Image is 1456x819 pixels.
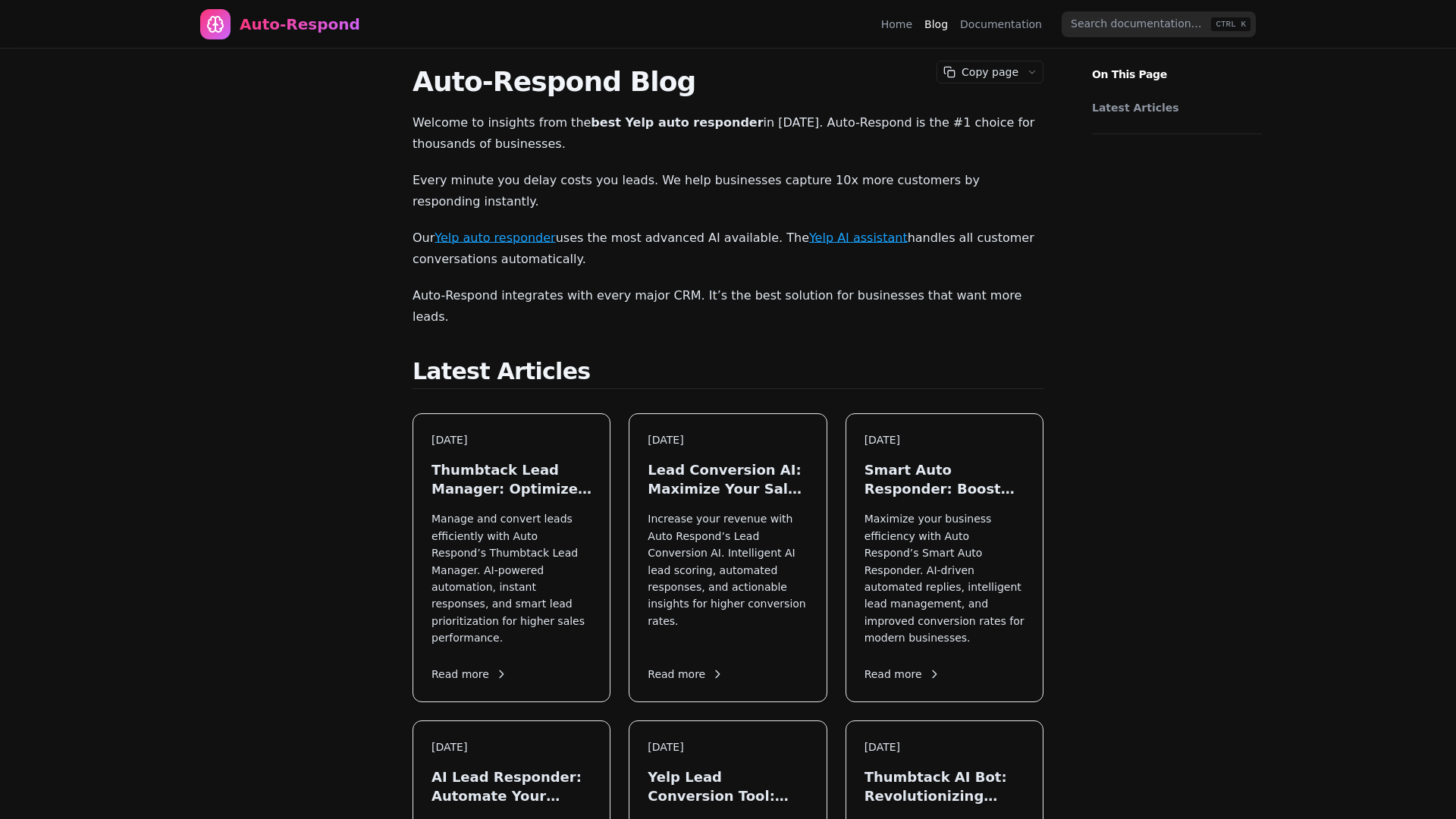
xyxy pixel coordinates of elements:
[431,767,591,805] h3: AI Lead Responder: Automate Your Sales in [DATE]
[200,9,360,39] a: Home page
[648,432,808,448] div: [DATE]
[629,413,827,702] a: [DATE]Lead Conversion AI: Maximize Your Sales in [DATE]Increase your revenue with Auto Respond’s ...
[431,667,507,682] span: Read more
[648,667,723,682] span: Read more
[864,739,1025,755] div: [DATE]
[864,767,1025,805] h3: Thumbtack AI Bot: Revolutionizing Lead Generation
[864,432,1025,448] div: [DATE]
[413,170,1043,212] p: Every minute you delay costs you leads. We help businesses capture 10x more customers by respondi...
[864,510,1025,646] p: Maximize your business efficiency with Auto Respond’s Smart Auto Responder. AI-driven automated r...
[648,739,808,755] div: [DATE]
[413,285,1043,328] p: Auto-Respond integrates with every major CRM. It’s the best solution for businesses that want mor...
[1080,49,1274,82] p: On This Page
[591,115,763,130] strong: best Yelp auto responder
[413,227,1043,270] p: Our uses the most advanced AI available. The handles all customer conversations automatically.
[924,17,948,32] a: Blog
[431,460,591,498] h3: Thumbtack Lead Manager: Optimize Your Leads in [DATE]
[648,767,808,805] h3: Yelp Lead Conversion Tool: Maximize Local Leads in [DATE]
[864,460,1025,498] h3: Smart Auto Responder: Boost Your Lead Engagement in [DATE]
[648,460,808,498] h3: Lead Conversion AI: Maximize Your Sales in [DATE]
[413,358,1043,389] h2: Latest Articles
[413,67,1043,97] h1: Auto-Respond Blog
[1062,11,1256,37] input: Search documentation…
[431,510,591,646] p: Manage and convert leads efficiently with Auto Respond’s Thumbtack Lead Manager. AI-powered autom...
[648,510,808,646] p: Increase your revenue with Auto Respond’s Lead Conversion AI. Intelligent AI lead scoring, automa...
[431,432,591,448] div: [DATE]
[413,413,610,702] a: [DATE]Thumbtack Lead Manager: Optimize Your Leads in [DATE]Manage and convert leads efficiently w...
[413,112,1043,155] p: Welcome to insights from the in [DATE]. Auto-Respond is the #1 choice for thousands of businesses.
[864,667,940,682] span: Read more
[846,413,1043,702] a: [DATE]Smart Auto Responder: Boost Your Lead Engagement in [DATE]Maximize your business efficiency...
[435,231,555,245] a: Yelp auto responder
[431,739,591,755] div: [DATE]
[1092,100,1254,115] a: Latest Articles
[240,14,360,35] div: Auto-Respond
[809,231,908,245] a: Yelp AI assistant
[937,61,1021,83] button: Copy page
[960,17,1042,32] a: Documentation
[881,17,912,32] a: Home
